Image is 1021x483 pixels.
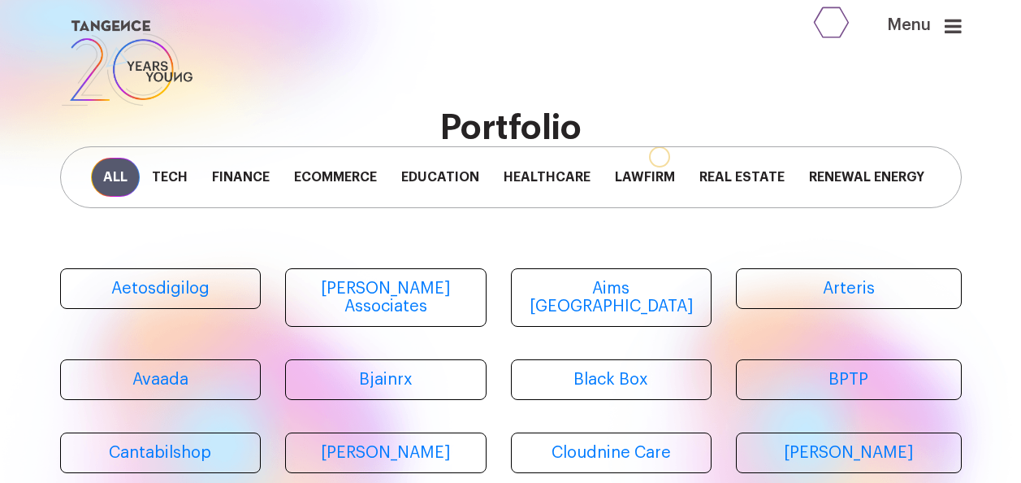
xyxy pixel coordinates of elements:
[511,359,712,400] a: Black Box
[285,433,487,473] a: [PERSON_NAME]
[797,158,937,197] span: Renewal Energy
[511,433,712,473] a: Cloudnine Care
[687,158,797,197] span: Real Estate
[603,158,687,197] span: Lawfirm
[285,359,487,400] a: Bjainrx
[60,359,262,400] a: Avaada
[60,433,262,473] a: Cantabilshop
[200,158,282,197] span: Finance
[491,158,603,197] span: Healthcare
[60,109,962,146] h2: Portfolio
[736,268,962,309] a: Arteris
[140,158,200,197] span: Tech
[91,158,140,197] span: All
[60,16,195,110] img: logo SVG
[736,359,962,400] a: BPTP
[736,433,962,473] a: [PERSON_NAME]
[282,158,389,197] span: Ecommerce
[60,268,262,309] a: Aetosdigilog
[389,158,491,197] span: Education
[511,268,712,327] a: Aims [GEOGRAPHIC_DATA]
[285,268,487,327] a: [PERSON_NAME] Associates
